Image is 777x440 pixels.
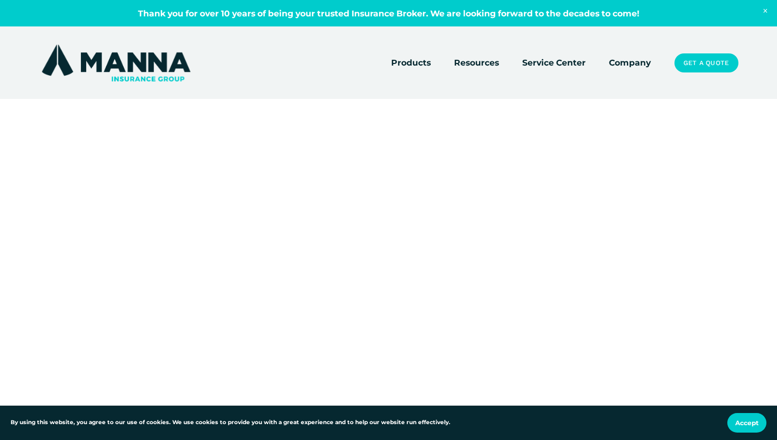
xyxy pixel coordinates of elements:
a: folder dropdown [391,56,431,70]
span: Accept [735,419,758,427]
p: By using this website, you agree to our use of cookies. We use cookies to provide you with a grea... [11,418,450,427]
a: Service Center [522,56,586,70]
a: Get a Quote [674,53,738,72]
img: Manna Insurance Group [39,42,193,84]
a: folder dropdown [454,56,499,70]
a: Company [609,56,651,70]
button: Accept [727,413,766,433]
span: Products [391,56,431,69]
span: Resources [454,56,499,69]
